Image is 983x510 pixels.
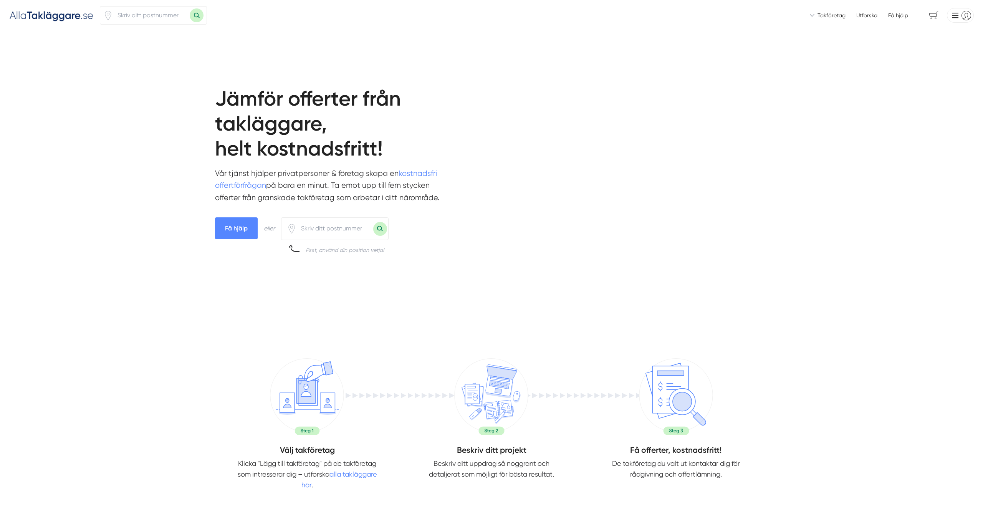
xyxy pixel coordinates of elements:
button: Sök med postnummer [373,222,387,236]
h1: Jämför offerter från takläggare, helt kostnadsfritt! [215,86,473,167]
h4: Välj takföretag [215,444,399,458]
p: De takföretag du valt ut kontaktar dig för rådgivning och offertlämning. [602,458,750,480]
p: Vår tjänst hjälper privatpersoner & företag skapa en på bara en minut. Ta emot upp till fem styck... [215,167,447,207]
span: Få hjälp [215,217,258,239]
p: Beskriv ditt uppdrag så noggrant och detaljerat som möjligt för bästa resultat. [418,458,565,480]
svg: Pin / Karta [287,224,296,233]
img: Alla Takläggare [9,9,94,22]
span: Takföretag [818,12,846,19]
button: Sök med postnummer [190,8,204,22]
h4: Beskriv ditt projekt [399,444,584,458]
a: alla takläggare här [301,470,377,489]
div: eller [264,224,275,233]
h4: Få offerter, kostnadsfritt! [584,444,768,458]
input: Skriv ditt postnummer [296,220,373,237]
svg: Pin / Karta [103,11,113,20]
a: Utforska [856,12,877,19]
span: Få hjälp [888,12,908,19]
span: navigation-cart [923,9,944,22]
span: Klicka för att använda din position. [103,11,113,20]
div: Psst, använd din position vetja! [306,246,384,254]
input: Skriv ditt postnummer [113,7,190,24]
span: Klicka för att använda din position. [287,224,296,233]
p: Klicka "Lägg till takföretag" på de takföretag som intresserar dig – utforska . [233,458,381,490]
